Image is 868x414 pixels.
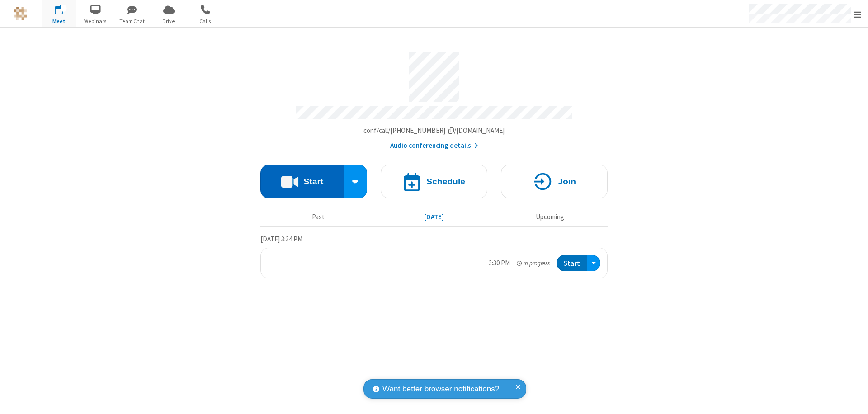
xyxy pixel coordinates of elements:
[14,7,27,20] img: QA Selenium DO NOT DELETE OR CHANGE
[61,5,67,12] div: 1
[382,383,499,395] span: Want better browser notifications?
[189,17,222,25] span: Calls
[501,165,608,198] button: Join
[260,235,302,243] span: [DATE] 3:34 PM
[517,259,550,268] em: in progress
[587,255,600,272] div: Open menu
[260,234,608,279] section: Today's Meetings
[558,177,576,186] h4: Join
[115,17,149,25] span: Team Chat
[79,17,113,25] span: Webinars
[152,17,186,25] span: Drive
[260,45,608,151] section: Account details
[363,126,505,136] button: Copy my meeting room linkCopy my meeting room link
[380,208,489,226] button: [DATE]
[303,177,323,186] h4: Start
[557,255,587,272] button: Start
[390,141,478,151] button: Audio conferencing details
[489,258,510,268] div: 3:30 PM
[495,208,604,226] button: Upcoming
[344,165,368,198] div: Start conference options
[264,208,373,226] button: Past
[381,165,487,198] button: Schedule
[426,177,465,186] h4: Schedule
[363,126,505,135] span: Copy my meeting room link
[260,165,344,198] button: Start
[42,17,76,25] span: Meet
